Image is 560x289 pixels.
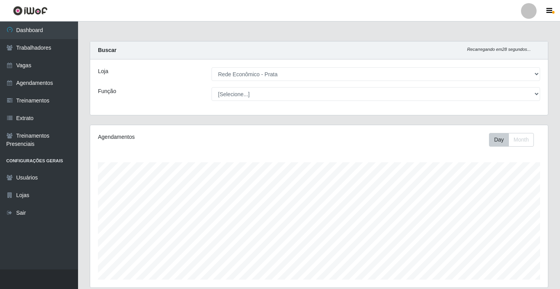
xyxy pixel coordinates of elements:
[489,133,540,147] div: Toolbar with button groups
[98,133,276,141] div: Agendamentos
[489,133,509,147] button: Day
[98,67,108,75] label: Loja
[467,47,531,52] i: Recarregando em 28 segundos...
[508,133,534,147] button: Month
[98,47,116,53] strong: Buscar
[98,87,116,95] label: Função
[489,133,534,147] div: First group
[13,6,48,16] img: CoreUI Logo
